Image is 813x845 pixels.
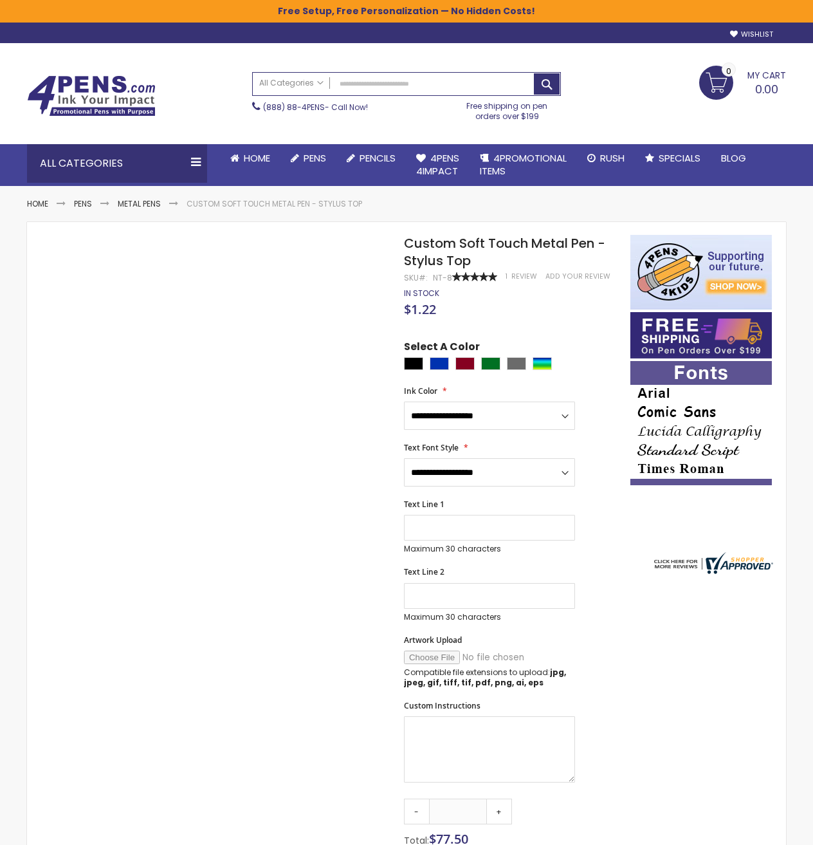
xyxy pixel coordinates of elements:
span: In stock [404,288,439,299]
span: Select A Color [404,340,480,357]
a: Home [220,144,280,172]
span: Text Line 2 [404,566,444,577]
p: Maximum 30 characters [404,544,575,554]
a: Metal Pens [118,198,161,209]
a: 4PROMOTIONALITEMS [470,144,577,186]
span: Pens [304,151,326,165]
div: Grey [507,357,526,370]
span: Rush [600,151,625,165]
span: $1.22 [404,301,436,318]
a: + [486,799,512,824]
a: - [404,799,430,824]
strong: SKU [404,272,428,283]
a: All Categories [253,73,330,94]
a: 0.00 0 [699,66,786,98]
a: Pens [74,198,92,209]
span: Specials [659,151,700,165]
a: Home [27,198,48,209]
span: Custom Instructions [404,700,480,711]
li: Custom Soft Touch Metal Pen - Stylus Top [187,199,362,209]
span: Custom Soft Touch Metal Pen - Stylus Top [404,234,605,270]
span: 4PROMOTIONAL ITEMS [480,151,567,178]
span: - Call Now! [263,102,368,113]
span: 0.00 [755,81,778,97]
a: 4Pens4impact [406,144,470,186]
a: Add Your Review [545,272,610,281]
span: Ink Color [404,385,437,396]
span: All Categories [259,78,324,88]
a: Pencils [336,144,406,172]
span: 4Pens 4impact [416,151,459,178]
a: 4pens.com certificate URL [651,566,773,577]
span: Artwork Upload [404,635,462,645]
strong: jpg, jpeg, gif, tiff, tif, pdf, png, ai, eps [404,667,566,688]
div: Green [481,357,500,370]
a: 1 Review [506,272,539,281]
a: Blog [711,144,756,172]
p: Compatible file extensions to upload: [404,667,575,688]
span: 0 [726,65,731,77]
a: Wishlist [730,30,773,39]
span: Blog [721,151,746,165]
div: Assorted [533,357,552,370]
img: Free shipping on orders over $199 [630,312,772,358]
div: All Categories [27,144,207,183]
div: Burgundy [455,357,475,370]
a: (888) 88-4PENS [263,102,325,113]
span: Text Font Style [404,442,459,453]
a: Specials [635,144,711,172]
span: Review [511,272,537,281]
span: Home [244,151,270,165]
div: 100% [452,272,497,281]
img: font-personalization-examples [630,361,772,485]
span: 1 [506,272,507,281]
img: 4pens.com widget logo [651,552,773,574]
span: Text Line 1 [404,499,444,510]
span: Pencils [360,151,396,165]
a: Rush [577,144,635,172]
p: Maximum 30 characters [404,612,575,622]
div: Availability [404,288,439,299]
div: Blue [430,357,449,370]
a: Pens [280,144,336,172]
img: 4pens 4 kids [630,235,772,310]
div: Black [404,357,423,370]
div: Free shipping on pen orders over $199 [453,96,562,122]
div: NT-8 [433,273,452,283]
img: 4Pens Custom Pens and Promotional Products [27,75,156,116]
